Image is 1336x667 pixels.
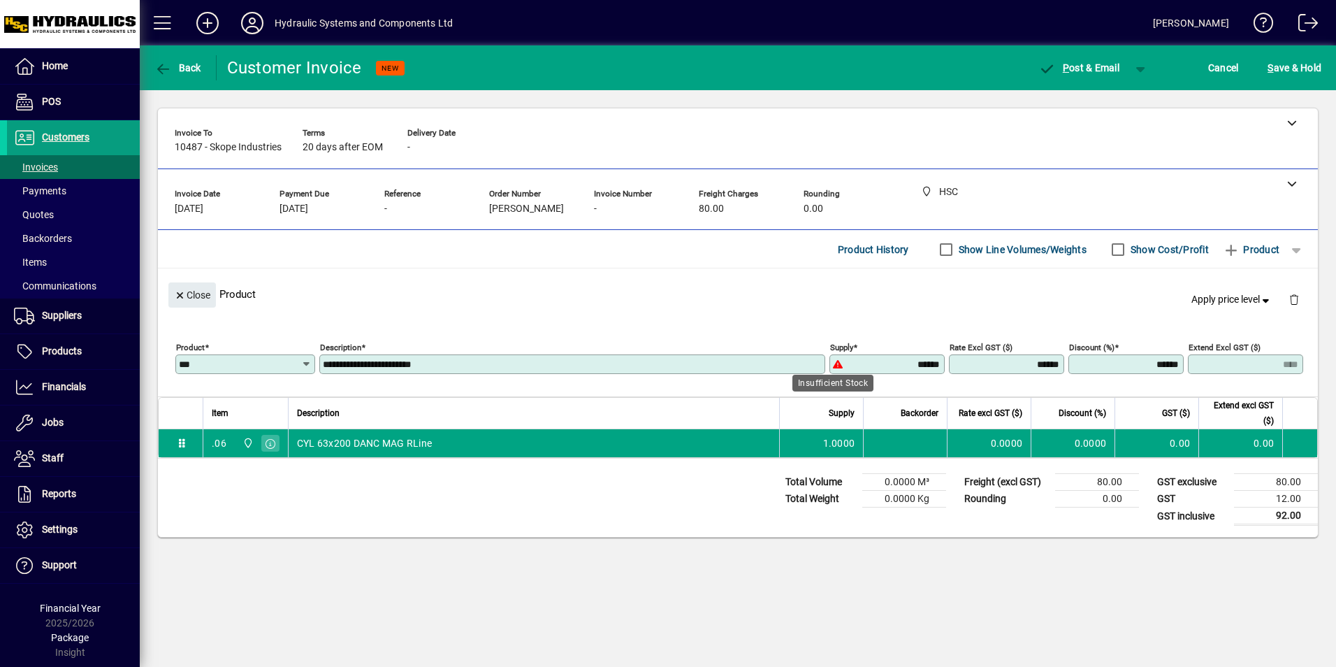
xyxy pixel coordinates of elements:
td: 0.0000 [1031,429,1114,457]
a: Backorders [7,227,140,250]
span: Supply [829,406,855,421]
div: Customer Invoice [227,57,362,79]
span: P [1063,62,1069,73]
td: 92.00 [1234,508,1318,525]
span: Product History [838,238,909,261]
app-page-header-button: Close [165,288,219,301]
a: Reports [7,477,140,512]
a: Knowledge Base [1243,3,1274,48]
span: Financials [42,381,86,392]
span: NEW [382,64,399,73]
span: Package [51,632,89,643]
span: - [407,142,410,153]
span: Customers [42,131,89,143]
span: POS [42,96,61,107]
td: Freight (excl GST) [957,474,1055,491]
a: POS [7,85,140,120]
span: GST ($) [1162,406,1190,421]
span: [DATE] [175,203,203,215]
td: Rounding [957,491,1055,508]
button: Product History [832,237,915,262]
span: 1.0000 [823,436,855,450]
span: Close [174,284,210,307]
span: Item [212,406,228,421]
span: Settings [42,524,78,535]
button: Add [185,10,230,36]
button: Apply price level [1186,287,1278,313]
div: 0.0000 [956,436,1022,450]
app-page-header-button: Delete [1277,293,1311,306]
span: Product [1223,238,1279,261]
a: Settings [7,512,140,547]
td: GST exclusive [1150,474,1234,491]
div: Product [158,268,1318,320]
span: Back [154,62,201,73]
div: .06 [212,436,226,450]
span: [PERSON_NAME] [489,203,564,215]
span: 10487 - Skope Industries [175,142,282,153]
td: Total Volume [778,474,862,491]
span: Description [297,406,340,421]
span: CYL 63x200 DANC MAG RLine [297,436,432,450]
span: - [384,203,387,215]
span: Backorder [901,406,938,421]
a: Support [7,548,140,583]
span: Extend excl GST ($) [1207,398,1274,429]
span: 20 days after EOM [303,142,383,153]
td: Total Weight [778,491,862,508]
mat-label: Rate excl GST ($) [950,343,1012,352]
td: 80.00 [1055,474,1139,491]
td: 0.00 [1055,491,1139,508]
a: Staff [7,441,140,476]
mat-label: Description [320,343,361,352]
span: Staff [42,452,64,464]
app-page-header-button: Back [140,55,217,80]
span: Reports [42,488,76,499]
label: Show Cost/Profit [1128,243,1209,257]
div: [PERSON_NAME] [1153,12,1229,34]
a: Jobs [7,406,140,440]
span: Communications [14,280,96,292]
button: Close [168,282,216,308]
td: 0.00 [1114,429,1198,457]
button: Delete [1277,282,1311,316]
mat-label: Supply [830,343,853,352]
span: S [1268,62,1273,73]
button: Profile [230,10,275,36]
a: Home [7,49,140,84]
span: Cancel [1208,57,1239,79]
button: Product [1216,237,1286,262]
span: Financial Year [40,603,101,614]
span: Rate excl GST ($) [959,406,1022,421]
mat-label: Product [176,343,205,352]
span: ave & Hold [1268,57,1321,79]
mat-label: Extend excl GST ($) [1189,343,1261,352]
span: [DATE] [279,203,308,215]
a: Invoices [7,155,140,179]
td: 80.00 [1234,474,1318,491]
button: Back [151,55,205,80]
a: Payments [7,179,140,203]
button: Cancel [1205,55,1242,80]
td: 0.00 [1198,429,1282,457]
span: Backorders [14,233,72,244]
span: ost & Email [1038,62,1119,73]
a: Logout [1288,3,1319,48]
span: HSC [239,436,255,451]
span: 80.00 [699,203,724,215]
mat-label: Discount (%) [1069,343,1114,352]
span: Jobs [42,417,64,428]
a: Suppliers [7,299,140,333]
td: GST [1150,491,1234,508]
a: Products [7,334,140,369]
a: Items [7,250,140,274]
span: Apply price level [1191,292,1272,307]
td: 12.00 [1234,491,1318,508]
span: Suppliers [42,310,82,321]
span: Discount (%) [1059,406,1106,421]
label: Show Line Volumes/Weights [956,243,1087,257]
span: Payments [14,185,66,196]
span: 0.00 [804,203,823,215]
span: Items [14,257,47,268]
button: Post & Email [1031,55,1126,80]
